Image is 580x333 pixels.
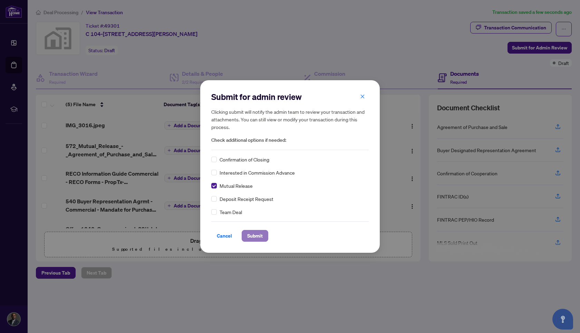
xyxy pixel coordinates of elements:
button: Cancel [211,230,238,242]
span: Mutual Release [220,182,253,189]
h5: Clicking submit will notify the admin team to review your transaction and attachments. You can st... [211,108,369,131]
h2: Submit for admin review [211,91,369,102]
span: close [360,94,365,99]
button: Submit [242,230,268,242]
span: Cancel [217,230,232,241]
button: Open asap [552,309,573,330]
span: Confirmation of Closing [220,156,269,163]
span: Team Deal [220,208,242,216]
span: Check additional options if needed: [211,136,369,144]
span: Deposit Receipt Request [220,195,273,203]
span: Submit [247,230,263,241]
span: Interested in Commission Advance [220,169,295,176]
